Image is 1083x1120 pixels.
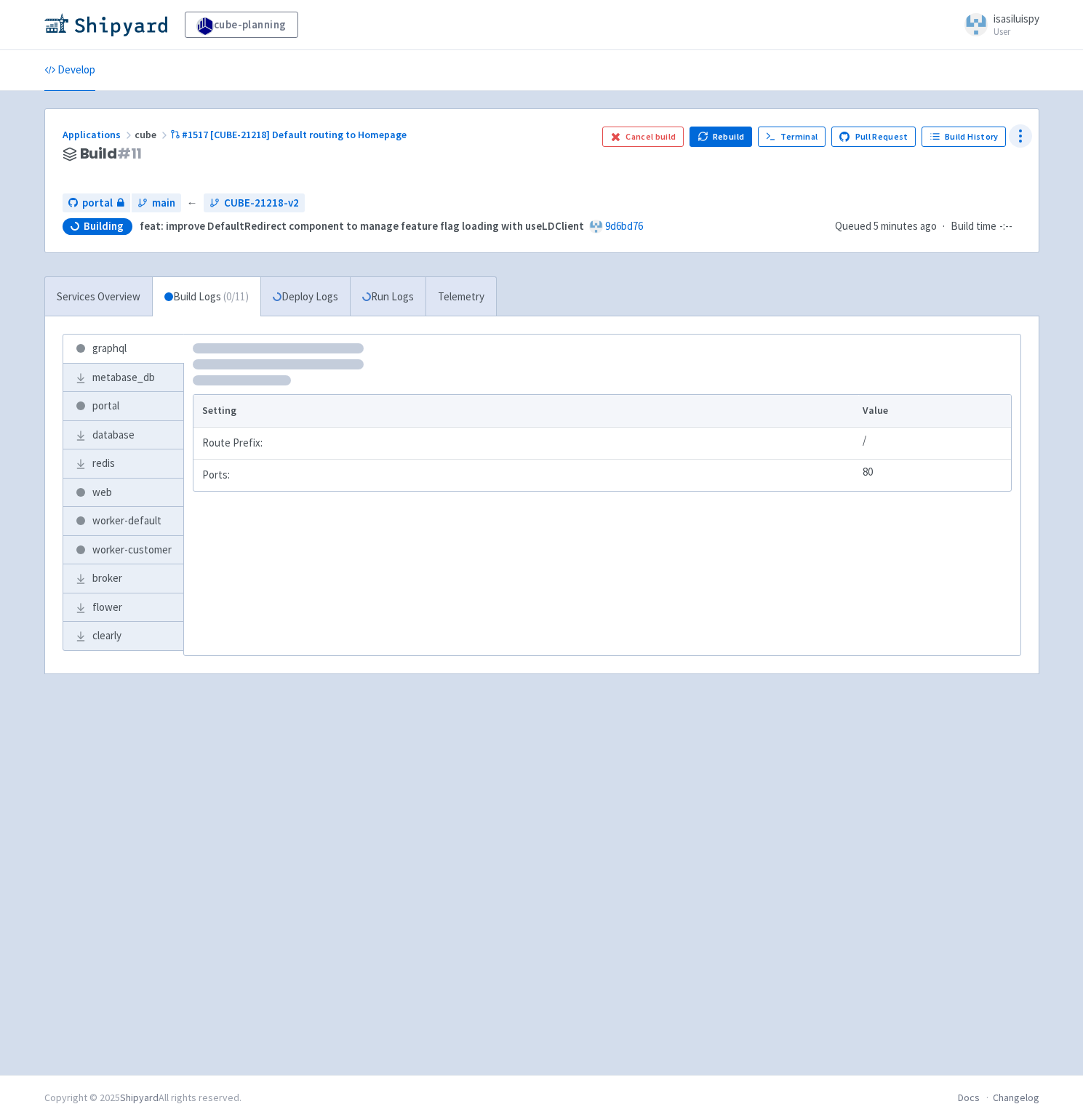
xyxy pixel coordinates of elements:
[44,50,95,91] a: Develop
[193,427,858,459] td: Route Prefix:
[63,593,183,622] a: flower
[63,622,183,650] a: clearly
[350,277,425,317] a: Run Logs
[858,395,1011,427] th: Value
[153,277,260,317] a: Build Logs (0/11)
[224,195,299,212] span: CUBE-21218-v2
[999,218,1012,235] span: -:--
[874,219,937,233] time: 5 minutes ago
[120,1091,159,1104] a: Shipyard
[152,195,175,212] span: main
[858,459,1011,491] td: 80
[951,218,996,235] span: Build time
[922,127,1006,147] a: Build History
[63,479,183,507] a: web
[835,218,1021,235] div: ·
[63,507,183,535] a: worker-default
[204,193,305,213] a: CUBE-21218-v2
[187,195,198,212] span: ←
[835,219,937,233] span: Queued
[44,13,167,36] img: Shipyard logo
[602,127,684,147] button: Cancel build
[605,219,643,233] a: 9d6bd76
[63,128,135,141] a: Applications
[170,128,409,141] a: #1517 [CUBE-21218] Default routing to Homepage
[193,459,858,491] td: Ports:
[994,27,1039,36] small: User
[185,12,298,38] a: cube-planning
[690,127,752,147] button: Rebuild
[63,449,183,478] a: redis
[80,145,143,162] span: Build
[223,289,249,305] span: ( 0 / 11 )
[956,13,1039,36] a: isasiluispy User
[63,392,183,420] a: portal
[858,427,1011,459] td: /
[63,564,183,593] a: broker
[132,193,181,213] a: main
[82,195,113,212] span: portal
[140,219,584,233] strong: feat: improve DefaultRedirect component to manage feature flag loading with useLDClient
[63,193,130,213] a: portal
[63,335,183,363] a: graphql
[260,277,350,317] a: Deploy Logs
[425,277,496,317] a: Telemetry
[84,219,124,233] span: Building
[831,127,916,147] a: Pull Request
[958,1091,980,1104] a: Docs
[758,127,826,147] a: Terminal
[63,364,183,392] a: metabase_db
[193,395,858,427] th: Setting
[45,277,152,317] a: Services Overview
[993,1091,1039,1104] a: Changelog
[63,421,183,449] a: database
[44,1090,241,1105] div: Copyright © 2025 All rights reserved.
[63,536,183,564] a: worker-customer
[135,128,170,141] span: cube
[117,143,143,164] span: # 11
[994,12,1039,25] span: isasiluispy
